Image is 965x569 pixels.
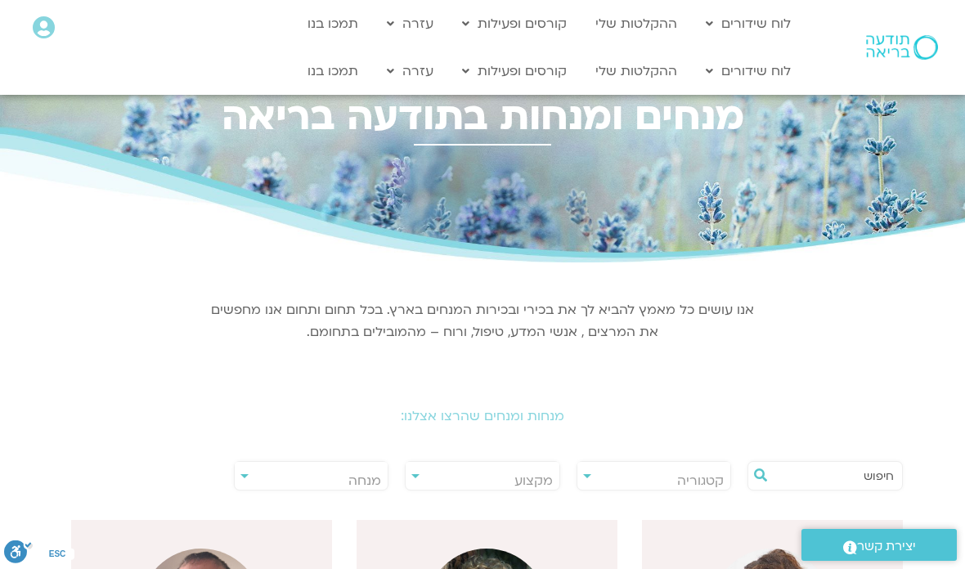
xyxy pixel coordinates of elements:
h2: מנחות ומנחים שהרצו אצלנו: [25,409,940,423]
input: חיפוש [773,462,894,490]
a: קורסים ופעילות [454,8,575,39]
p: אנו עושים כל מאמץ להביא לך את בכירי ובכירות המנחים בארץ. בכל תחום ותחום אנו מחפשים את המרצים , אנ... [209,299,756,343]
a: עזרה [379,8,442,39]
a: תמכו בנו [299,8,366,39]
a: ההקלטות שלי [587,8,685,39]
a: לוח שידורים [698,8,799,39]
span: קטגוריה [677,472,724,490]
a: יצירת קשר [801,529,957,561]
a: קורסים ופעילות [454,56,575,87]
img: תודעה בריאה [866,35,938,60]
span: מקצוע [514,472,553,490]
span: מנחה [348,472,381,490]
span: יצירת קשר [857,535,916,558]
a: ההקלטות שלי [587,56,685,87]
a: לוח שידורים [698,56,799,87]
a: עזרה [379,56,442,87]
h2: מנחים ומנחות בתודעה בריאה [25,94,940,139]
a: תמכו בנו [299,56,366,87]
